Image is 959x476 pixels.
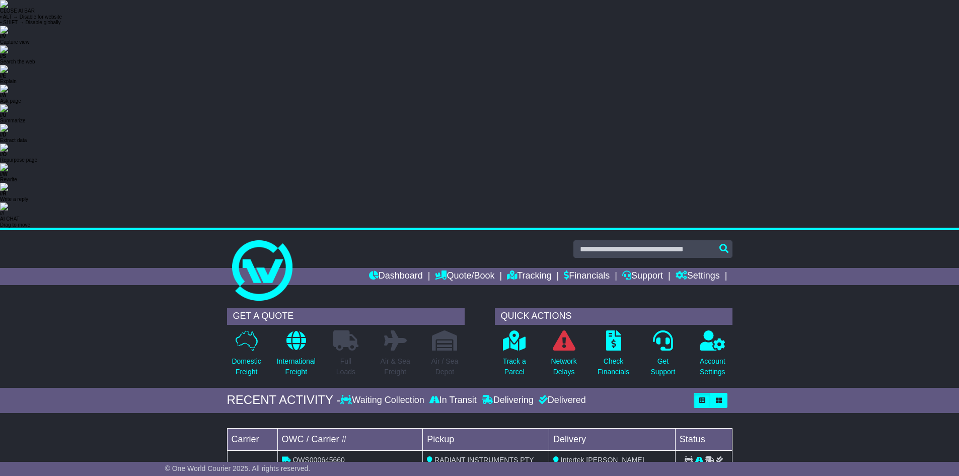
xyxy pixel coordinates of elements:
span: OWS000645660 [292,456,345,464]
p: Domestic Freight [232,356,261,377]
p: Account Settings [700,356,725,377]
p: Air / Sea Depot [431,356,459,377]
span: © One World Courier 2025. All rights reserved. [165,464,311,472]
span: Intertek [PERSON_NAME] [561,456,644,464]
a: Dashboard [369,268,423,285]
a: Support [622,268,663,285]
span: RADIANT INSTRUMENTS PTY LTD [427,456,534,474]
a: GetSupport [650,330,676,383]
td: Status [675,428,732,450]
div: QUICK ACTIONS [495,308,732,325]
td: Carrier [227,428,277,450]
a: Settings [676,268,720,285]
p: Network Delays [551,356,576,377]
a: Track aParcel [502,330,527,383]
div: RECENT ACTIVITY - [227,393,341,407]
div: In Transit [427,395,479,406]
td: Delivery [549,428,675,450]
p: Air & Sea Freight [381,356,410,377]
td: Pickup [423,428,549,450]
p: Get Support [650,356,675,377]
p: Full Loads [333,356,358,377]
div: Delivered [536,395,586,406]
div: Delivering [479,395,536,406]
a: DomesticFreight [231,330,261,383]
a: AccountSettings [699,330,726,383]
p: International Freight [277,356,316,377]
a: Quote/Book [435,268,494,285]
a: InternationalFreight [276,330,316,383]
a: CheckFinancials [597,330,630,383]
p: Check Financials [598,356,629,377]
a: Tracking [507,268,551,285]
p: Track a Parcel [503,356,526,377]
div: GET A QUOTE [227,308,465,325]
a: NetworkDelays [550,330,577,383]
a: Financials [564,268,610,285]
td: OWC / Carrier # [277,428,423,450]
div: Waiting Collection [340,395,426,406]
